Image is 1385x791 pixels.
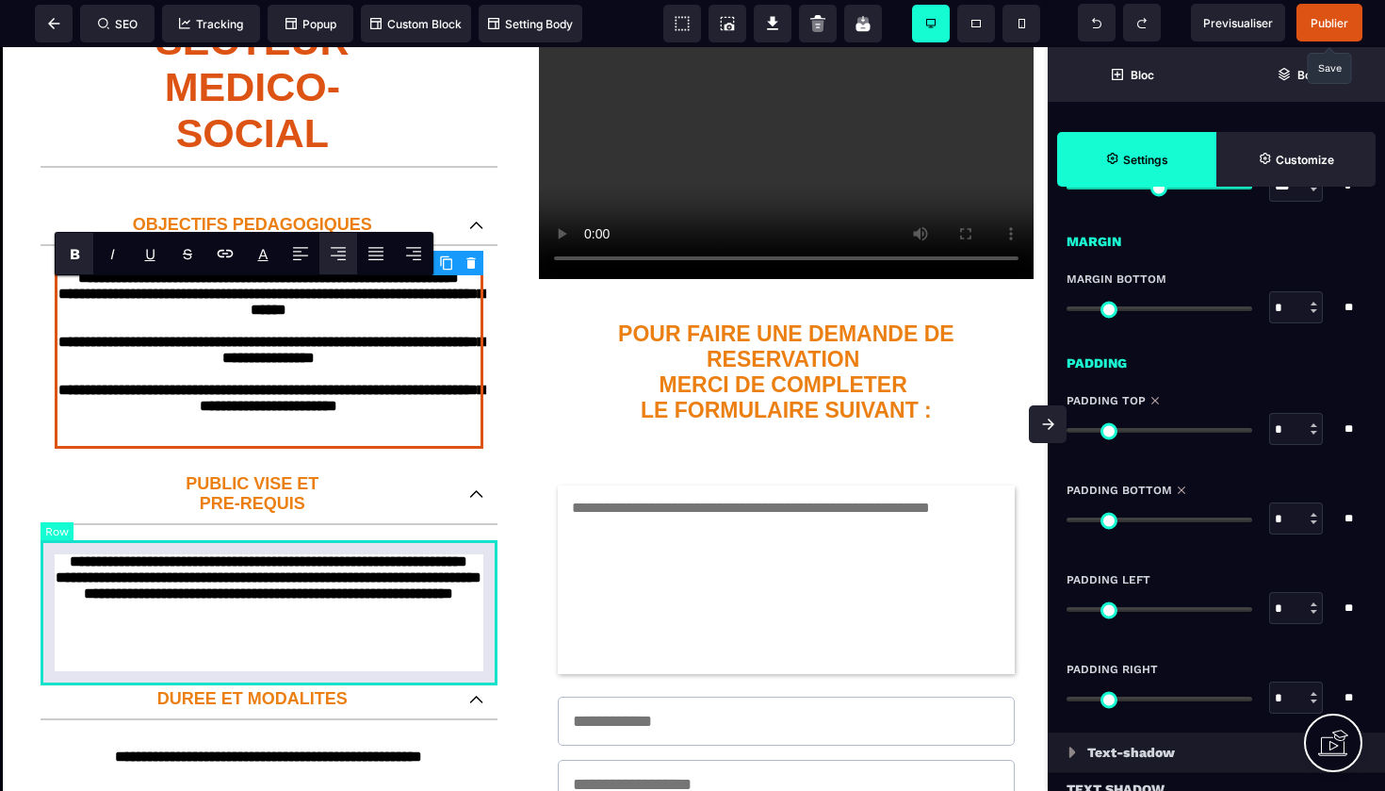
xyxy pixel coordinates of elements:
[1311,16,1348,30] span: Publier
[206,233,244,274] span: Link
[183,245,192,263] s: S
[179,17,243,31] span: Tracking
[93,233,131,274] span: Italic
[169,233,206,274] span: Strike-through
[1048,47,1216,102] span: Open Blocks
[1068,747,1076,758] img: loading
[56,233,93,274] span: Bold
[1067,572,1150,587] span: Padding Left
[55,642,450,662] p: DUREE ET MODALITES
[488,17,573,31] span: Setting Body
[1276,153,1334,167] strong: Customize
[258,245,269,263] label: Font color
[395,233,432,274] span: Align Right
[1297,68,1325,82] strong: Body
[70,245,80,263] b: B
[1048,342,1385,374] div: Padding
[357,233,395,274] span: Align Justify
[282,233,319,274] span: Align Left
[1048,221,1385,253] div: Margin
[285,17,336,31] span: Popup
[1123,153,1168,167] strong: Settings
[1067,393,1146,408] span: Padding Top
[1067,272,1166,287] span: Margin Bottom
[1057,132,1216,187] span: Settings
[319,233,357,274] span: Align Center
[98,17,138,31] span: SEO
[1191,4,1285,41] span: Preview
[55,427,450,467] p: PUBLIC VISE ET PRE-REQUIS
[131,233,169,274] span: Underline
[663,5,701,42] span: View components
[1216,47,1385,102] span: Open Layer Manager
[55,168,450,188] p: OBJECTIFS PEDAGOGIQUES
[1067,483,1172,498] span: Padding Bottom
[1067,662,1158,677] span: Padding Right
[1203,16,1273,30] span: Previsualiser
[709,5,746,42] span: Screenshot
[618,274,960,375] b: POUR FAIRE UNE DEMANDE DE RESERVATION MERCI DE COMPLETER LE FORMULAIRE SUIVANT :
[258,245,269,263] p: A
[110,245,115,263] i: I
[370,17,462,31] span: Custom Block
[1216,132,1376,187] span: Open Style Manager
[1087,741,1175,764] p: Text-shadow
[1131,68,1154,82] strong: Bloc
[145,245,155,263] u: U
